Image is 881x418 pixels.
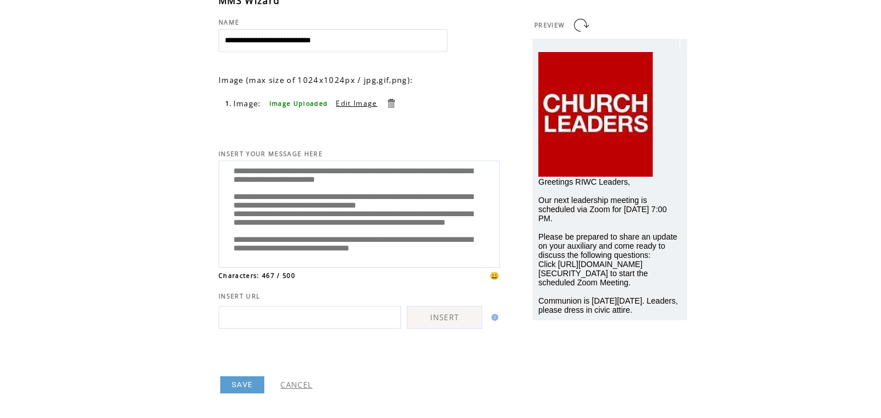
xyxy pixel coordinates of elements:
[219,272,295,280] span: Characters: 467 / 500
[220,376,264,393] a: SAVE
[219,18,239,26] span: NAME
[538,177,678,315] span: Greetings RIWC Leaders, Our next leadership meeting is scheduled via Zoom for [DATE] 7:00 PM. Ple...
[269,99,328,108] span: Image Uploaded
[233,98,261,109] span: Image:
[219,75,413,85] span: Image (max size of 1024x1024px / jpg,gif,png):
[336,98,377,108] a: Edit Image
[225,99,232,108] span: 1.
[407,306,482,329] a: INSERT
[219,150,323,158] span: INSERT YOUR MESSAGE HERE
[219,292,260,300] span: INSERT URL
[490,270,500,281] span: 😀
[534,21,565,29] span: PREVIEW
[280,380,312,390] a: CANCEL
[386,98,396,109] a: Delete this item
[488,314,498,321] img: help.gif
